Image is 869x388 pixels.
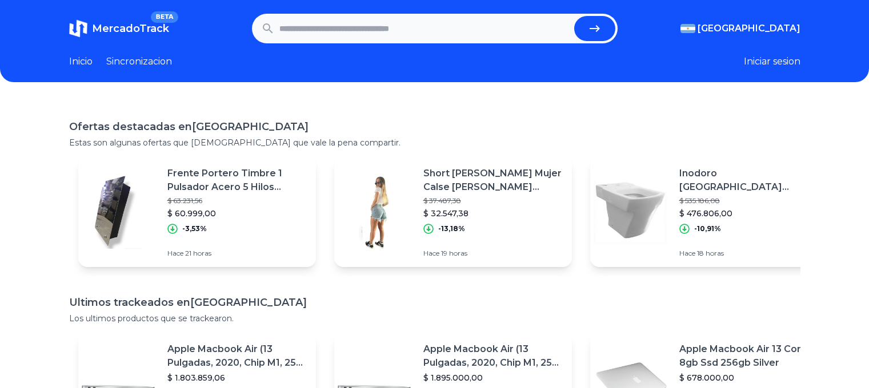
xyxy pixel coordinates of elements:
[679,249,819,258] p: Hace 18 horas
[423,372,563,383] p: $ 1.895.000,00
[167,196,307,205] p: $ 63.231,56
[106,55,172,68] a: Sincronizacion
[694,224,721,233] p: -10,91%
[744,55,800,68] button: Iniciar sesion
[69,119,800,135] h1: Ofertas destacadas en [GEOGRAPHIC_DATA]
[69,55,93,68] a: Inicio
[679,196,819,205] p: $ 535.186,08
[590,172,670,252] img: Featured image
[69,313,800,324] p: Los ultimos productos que se trackearon.
[334,172,414,252] img: Featured image
[423,208,563,219] p: $ 32.547,38
[69,294,800,310] h1: Ultimos trackeados en [GEOGRAPHIC_DATA]
[78,172,158,252] img: Featured image
[167,167,307,194] p: Frente Portero Timbre 1 Pulsador Acero 5 Hilos Embutir
[438,224,465,233] p: -13,18%
[679,167,819,194] p: Inodoro [GEOGRAPHIC_DATA][PERSON_NAME]
[182,224,207,233] p: -3,53%
[680,22,800,35] button: [GEOGRAPHIC_DATA]
[423,167,563,194] p: Short [PERSON_NAME] Mujer Calse [PERSON_NAME] Modelos Exclusivos
[680,24,695,33] img: Argentina
[679,342,819,370] p: Apple Macbook Air 13 Core I5 8gb Ssd 256gb Silver
[69,19,169,38] a: MercadoTrackBETA
[334,157,572,267] a: Featured imageShort [PERSON_NAME] Mujer Calse [PERSON_NAME] Modelos Exclusivos$ 37.487,38$ 32.547...
[698,22,800,35] span: [GEOGRAPHIC_DATA]
[167,372,307,383] p: $ 1.803.859,06
[590,157,828,267] a: Featured imageInodoro [GEOGRAPHIC_DATA][PERSON_NAME]$ 535.186,08$ 476.806,00-10,91%Hace 18 horas
[92,22,169,35] span: MercadoTrack
[69,137,800,148] p: Estas son algunas ofertas que [DEMOGRAPHIC_DATA] que vale la pena compartir.
[423,342,563,370] p: Apple Macbook Air (13 Pulgadas, 2020, Chip M1, 256 Gb De Ssd, 8 Gb De Ram) - Plata
[69,19,87,38] img: MercadoTrack
[423,249,563,258] p: Hace 19 horas
[167,208,307,219] p: $ 60.999,00
[167,249,307,258] p: Hace 21 horas
[78,157,316,267] a: Featured imageFrente Portero Timbre 1 Pulsador Acero 5 Hilos Embutir$ 63.231,56$ 60.999,00-3,53%H...
[679,372,819,383] p: $ 678.000,00
[167,342,307,370] p: Apple Macbook Air (13 Pulgadas, 2020, Chip M1, 256 Gb De Ssd, 8 Gb De Ram) - Plata
[423,196,563,205] p: $ 37.487,38
[151,11,178,23] span: BETA
[679,208,819,219] p: $ 476.806,00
